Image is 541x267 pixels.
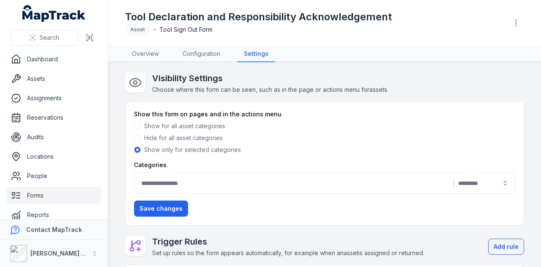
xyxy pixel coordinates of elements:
a: Assets [7,70,101,87]
a: MapTrack [22,5,86,22]
h2: Trigger Rules [152,236,424,248]
span: Search [39,33,59,42]
a: Settings [237,46,275,62]
span: Choose where this form can be seen, such as in the page or actions menu for assets . [152,86,388,93]
button: | [134,173,515,194]
label: Show for all asset categories [144,122,225,130]
h1: Tool Declaration and Responsibility Acknowledgement [125,10,392,24]
a: People [7,168,101,184]
a: Locations [7,148,101,165]
button: Search [10,30,78,46]
button: Add rule [488,239,524,255]
a: Reservations [7,109,101,126]
a: Forms [7,187,101,204]
a: Assignments [7,90,101,107]
strong: [PERSON_NAME] Group [30,250,100,257]
label: Show this form on pages and in the actions menu [134,110,281,118]
label: Categories [134,161,167,169]
a: Audits [7,129,101,146]
label: Show only for selected categories [144,146,241,154]
button: Save changes [134,201,188,217]
label: Hide for all asset categories [144,134,223,142]
span: Tool Sign Out Form [159,25,213,34]
strong: Contact MapTrack [26,226,82,233]
a: Configuration [176,46,227,62]
span: Set up rules so the form appears automatically, for example when an asset is assigned or returned. [152,249,424,256]
a: Dashboard [7,51,101,68]
h2: Visibility Settings [152,72,388,84]
a: Reports [7,206,101,223]
div: Asset [125,24,150,36]
a: Overview [125,46,166,62]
